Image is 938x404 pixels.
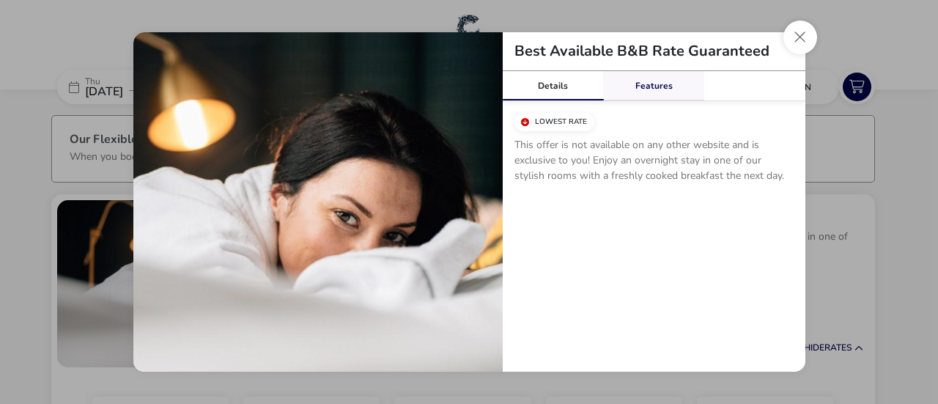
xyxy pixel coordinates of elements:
div: Details [503,71,604,100]
div: Lowest Rate [514,113,594,131]
h2: Best Available B&B Rate Guaranteed [503,44,781,59]
p: This offer is not available on any other website and is exclusive to you! Enjoy an overnight stay... [514,137,794,189]
div: Features [603,71,704,100]
div: tariffDetails [133,32,805,372]
button: Close modal [783,21,817,54]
